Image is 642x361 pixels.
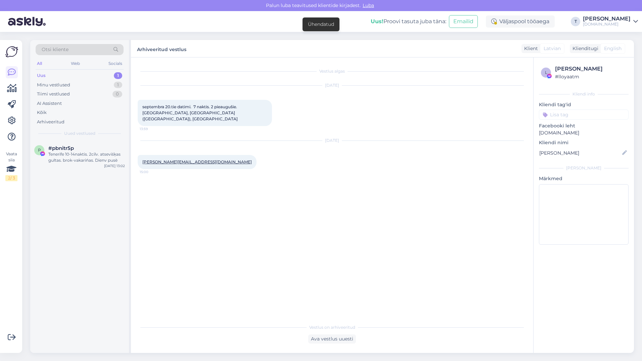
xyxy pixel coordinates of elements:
[140,126,165,131] span: 13:59
[142,159,252,164] a: [PERSON_NAME][EMAIL_ADDRESS][DOMAIN_NAME]
[539,165,629,171] div: [PERSON_NAME]
[5,45,18,58] img: Askly Logo
[555,73,627,80] div: # lloyaatm
[371,18,383,25] b: Uus!
[48,151,125,163] div: Tenerife 10-14naktis. 2cilv. atseviśķas gultas. brok-vakarińas. Dienv pusè
[138,68,526,74] div: Vestlus algas
[583,22,631,27] div: [DOMAIN_NAME]
[571,17,580,26] div: T
[539,175,629,182] p: Märkmed
[114,72,122,79] div: 1
[138,82,526,88] div: [DATE]
[539,139,629,146] p: Kliendi nimi
[37,91,70,97] div: Tiimi vestlused
[371,17,446,26] div: Proovi tasuta juba täna:
[36,59,43,68] div: All
[112,91,122,97] div: 0
[544,45,561,52] span: Latvian
[38,148,41,153] span: p
[539,91,629,97] div: Kliendi info
[555,65,627,73] div: [PERSON_NAME]
[583,16,631,22] div: [PERSON_NAME]
[104,163,125,168] div: [DATE] 13:02
[37,100,62,107] div: AI Assistent
[308,21,334,28] div: Ühendatud
[37,82,70,88] div: Minu vestlused
[48,145,74,151] span: #pbnitr5p
[114,82,122,88] div: 1
[539,129,629,136] p: [DOMAIN_NAME]
[140,169,165,174] span: 15:00
[70,59,81,68] div: Web
[42,46,68,53] span: Otsi kliente
[449,15,478,28] button: Emailid
[5,175,17,181] div: 2 / 3
[138,137,526,144] div: [DATE]
[37,119,64,125] div: Arhiveeritud
[142,104,238,121] span: septembra 20.tie datimi. 7 naktis. 2 pieaugušie. [GEOGRAPHIC_DATA], [GEOGRAPHIC_DATA] ([GEOGRAPHI...
[604,45,622,52] span: English
[539,122,629,129] p: Facebooki leht
[539,101,629,108] p: Kliendi tag'id
[309,324,355,330] span: Vestlus on arhiveeritud
[545,70,547,75] span: l
[5,151,17,181] div: Vaata siia
[64,130,95,136] span: Uued vestlused
[361,2,376,8] span: Luba
[521,45,538,52] div: Klient
[539,149,621,157] input: Lisa nimi
[486,15,555,28] div: Väljaspool tööaega
[583,16,638,27] a: [PERSON_NAME][DOMAIN_NAME]
[37,109,47,116] div: Kõik
[539,110,629,120] input: Lisa tag
[308,334,356,344] div: Ava vestlus uuesti
[107,59,124,68] div: Socials
[570,45,598,52] div: Klienditugi
[37,72,46,79] div: Uus
[137,44,186,53] label: Arhiveeritud vestlus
